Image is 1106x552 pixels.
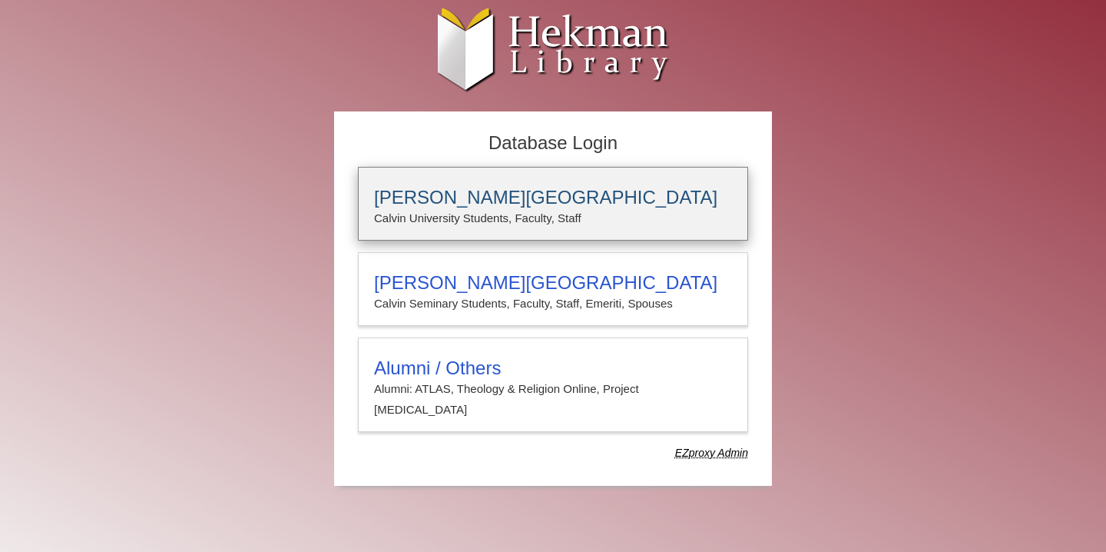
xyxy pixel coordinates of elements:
h2: Database Login [350,128,756,159]
h3: [PERSON_NAME][GEOGRAPHIC_DATA] [374,272,732,294]
p: Calvin Seminary Students, Faculty, Staff, Emeriti, Spouses [374,294,732,314]
summary: Alumni / OthersAlumni: ATLAS, Theology & Religion Online, Project [MEDICAL_DATA] [374,357,732,420]
h3: [PERSON_NAME][GEOGRAPHIC_DATA] [374,187,732,208]
a: [PERSON_NAME][GEOGRAPHIC_DATA]Calvin Seminary Students, Faculty, Staff, Emeriti, Spouses [358,252,748,326]
h3: Alumni / Others [374,357,732,379]
dfn: Use Alumni login [675,447,748,459]
p: Calvin University Students, Faculty, Staff [374,208,732,228]
p: Alumni: ATLAS, Theology & Religion Online, Project [MEDICAL_DATA] [374,379,732,420]
a: [PERSON_NAME][GEOGRAPHIC_DATA]Calvin University Students, Faculty, Staff [358,167,748,241]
